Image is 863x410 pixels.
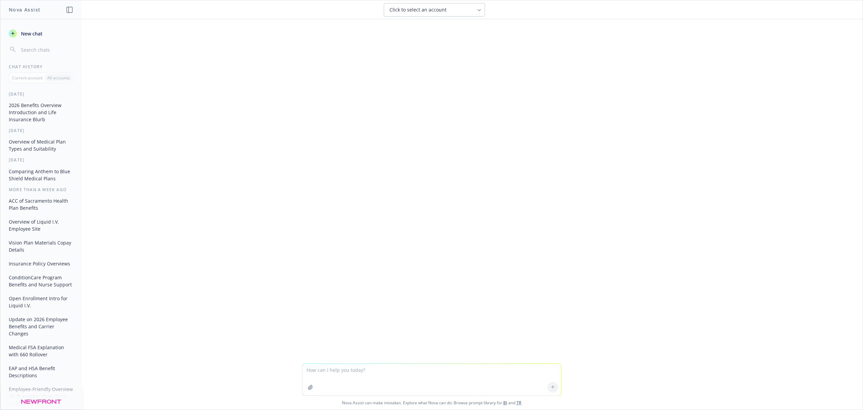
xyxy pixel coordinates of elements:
[6,216,76,234] button: Overview of Liquid I.V. Employee Site
[3,396,860,410] span: Nova Assist can make mistakes. Explore what Nova can do: Browse prompt library for and
[503,400,507,406] a: BI
[12,75,43,81] p: Current account
[1,157,81,163] div: [DATE]
[6,363,76,381] button: EAP and HSA Benefit Descriptions
[6,384,76,409] button: Employee-Friendly Overview of CB Insights Short-Term Disability Plan
[6,293,76,311] button: Open Enrollment Intro for Liquid I.V.
[20,30,43,37] span: New chat
[6,237,76,255] button: Vision Plan Materials Copay Details
[47,75,70,81] p: All accounts
[6,100,76,125] button: 2026 Benefits Overview Introduction and Life Insurance Blurb
[20,45,73,54] input: Search chats
[6,272,76,290] button: ConditionCare Program Benefits and Nurse Support
[516,400,521,406] a: TR
[6,195,76,213] button: ACC of Sacramento Health Plan Benefits
[1,187,81,193] div: More than a week ago
[389,6,447,13] span: Click to select an account
[6,136,76,154] button: Overview of Medical Plan Types and Suitability
[1,128,81,133] div: [DATE]
[1,64,81,70] div: Chat History
[6,27,76,40] button: New chat
[6,166,76,184] button: Comparing Anthem to Blue Shield Medical Plans
[9,6,41,13] h1: Nova Assist
[6,258,76,269] button: Insurance Policy Overviews
[6,342,76,360] button: Medical FSA Explanation with 660 Rollover
[1,91,81,97] div: [DATE]
[6,314,76,339] button: Update on 2026 Employee Benefits and Carrier Changes
[384,3,485,17] button: Click to select an account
